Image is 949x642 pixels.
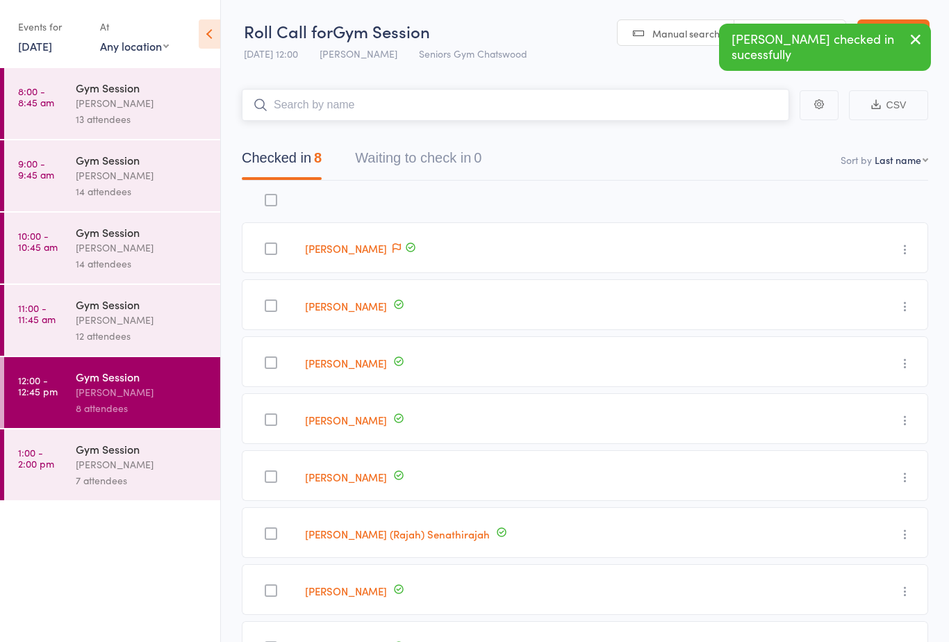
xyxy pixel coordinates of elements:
a: 9:00 -9:45 amGym Session[PERSON_NAME]14 attendees [4,140,220,211]
div: 8 [314,150,322,165]
div: 12 attendees [76,328,208,344]
span: Manual search [652,26,720,40]
div: Last name [875,153,921,167]
div: [PERSON_NAME] [76,312,208,328]
div: 8 attendees [76,400,208,416]
a: [PERSON_NAME] [305,584,387,598]
a: [PERSON_NAME] [305,241,387,256]
span: [PERSON_NAME] [320,47,397,60]
div: 0 [474,150,481,165]
div: Gym Session [76,297,208,312]
div: 14 attendees [76,256,208,272]
a: [PERSON_NAME] [305,356,387,370]
a: Exit roll call [857,19,930,47]
div: [PERSON_NAME] [76,384,208,400]
button: Waiting to check in0 [355,143,481,180]
a: [PERSON_NAME] (Rajah) Senathirajah [305,527,490,541]
div: [PERSON_NAME] [76,240,208,256]
label: Sort by [841,153,872,167]
a: 1:00 -2:00 pmGym Session[PERSON_NAME]7 attendees [4,429,220,500]
time: 1:00 - 2:00 pm [18,447,54,469]
span: Roll Call for [244,19,333,42]
a: 11:00 -11:45 amGym Session[PERSON_NAME]12 attendees [4,285,220,356]
div: Gym Session [76,369,208,384]
a: [DATE] [18,38,52,53]
span: [DATE] 12:00 [244,47,298,60]
div: Gym Session [76,224,208,240]
div: 14 attendees [76,183,208,199]
time: 8:00 - 8:45 am [18,85,54,108]
a: [PERSON_NAME] [305,413,387,427]
button: Checked in8 [242,143,322,180]
span: Gym Session [333,19,430,42]
span: Seniors Gym Chatswood [419,47,527,60]
div: Gym Session [76,152,208,167]
a: [PERSON_NAME] [305,299,387,313]
a: 8:00 -8:45 amGym Session[PERSON_NAME]13 attendees [4,68,220,139]
a: 12:00 -12:45 pmGym Session[PERSON_NAME]8 attendees [4,357,220,428]
div: 7 attendees [76,472,208,488]
time: 11:00 - 11:45 am [18,302,56,324]
time: 12:00 - 12:45 pm [18,374,58,397]
div: [PERSON_NAME] [76,456,208,472]
div: Events for [18,15,86,38]
input: Search by name [242,89,789,121]
div: [PERSON_NAME] checked in sucessfully [719,24,931,71]
button: CSV [849,90,928,120]
div: At [100,15,169,38]
a: 10:00 -10:45 amGym Session[PERSON_NAME]14 attendees [4,213,220,283]
time: 9:00 - 9:45 am [18,158,54,180]
div: Gym Session [76,80,208,95]
div: 13 attendees [76,111,208,127]
div: [PERSON_NAME] [76,167,208,183]
div: [PERSON_NAME] [76,95,208,111]
div: Gym Session [76,441,208,456]
div: Any location [100,38,169,53]
a: [PERSON_NAME] [305,470,387,484]
time: 10:00 - 10:45 am [18,230,58,252]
